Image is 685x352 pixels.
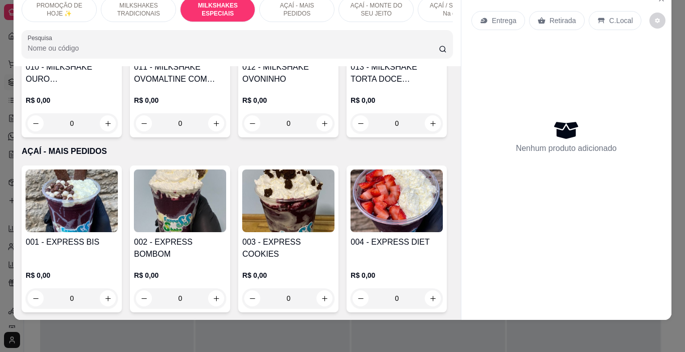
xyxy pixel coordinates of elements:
h4: 004 - EXPRESS DIET [351,236,443,248]
p: R$ 0,00 [351,270,443,280]
button: decrease-product-quantity [649,13,665,29]
p: Entrega [492,16,517,26]
p: AÇAÍ - MAIS PEDIDOS [22,145,452,157]
h4: 013 - MILKSHAKE TORTA DOCE [PERSON_NAME] [351,61,443,85]
h4: 011 - MILKSHAKE OVOMALTINE COM NUTELLA [134,61,226,85]
p: MILKSHAKES TRADICIONAIS [109,2,167,18]
h4: 012 - MILKSHAKE OVONINHO [242,61,334,85]
p: AÇAÍ - MONTE DO SEU JEITO [347,2,405,18]
input: Pesquisa [28,43,439,53]
img: product-image [26,169,118,232]
p: MILKSHAKES ESPECIAIS [189,2,247,18]
img: product-image [134,169,226,232]
p: R$ 0,00 [242,270,334,280]
h4: 001 - EXPRESS BIS [26,236,118,248]
p: C.Local [609,16,633,26]
p: PROMOÇÃO DE HOJE ✨ [30,2,88,18]
p: Nenhum produto adicionado [516,142,617,154]
p: Retirada [550,16,576,26]
p: AÇAÍ / SORVETE - Na casca [426,2,484,18]
p: R$ 0,00 [26,95,118,105]
p: AÇAÍ - MAIS PEDIDOS [268,2,326,18]
h4: 003 - EXPRESS COOKIES [242,236,334,260]
p: R$ 0,00 [26,270,118,280]
img: product-image [351,169,443,232]
label: Pesquisa [28,34,56,42]
img: product-image [242,169,334,232]
h4: 010 - MILKSHAKE OURO [PERSON_NAME] COM NUTELLA [26,61,118,85]
p: R$ 0,00 [134,95,226,105]
p: R$ 0,00 [242,95,334,105]
p: R$ 0,00 [134,270,226,280]
p: R$ 0,00 [351,95,443,105]
h4: 002 - EXPRESS BOMBOM [134,236,226,260]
